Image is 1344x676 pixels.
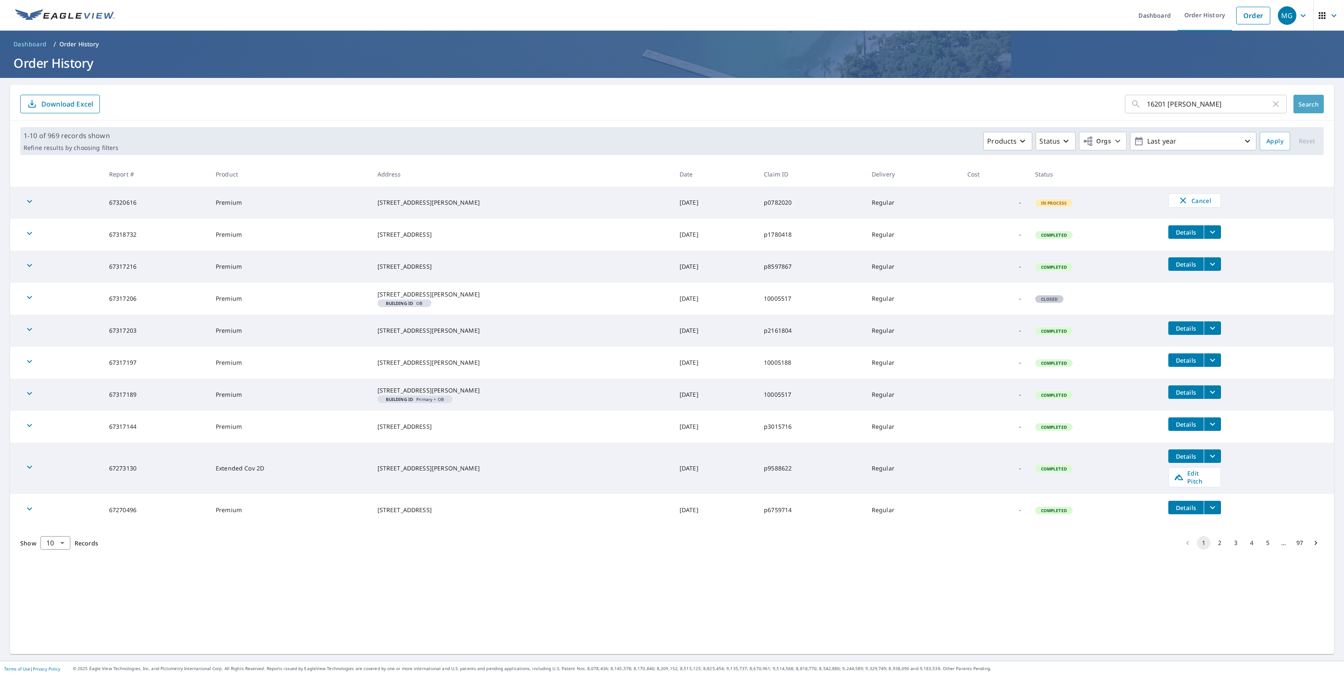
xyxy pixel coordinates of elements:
[209,315,371,347] td: Premium
[209,443,371,494] td: Extended Cov 2D
[1168,353,1204,367] button: detailsBtn-67317197
[1168,193,1221,208] button: Cancel
[757,443,865,494] td: p9588622
[961,187,1028,219] td: -
[1168,449,1204,463] button: detailsBtn-67273130
[4,666,30,672] a: Terms of Use
[1036,132,1076,150] button: Status
[1229,536,1242,550] button: Go to page 3
[209,411,371,443] td: Premium
[102,347,209,379] td: 67317197
[1173,324,1199,332] span: Details
[757,162,865,187] th: Claim ID
[1036,232,1072,238] span: Completed
[1177,195,1212,206] span: Cancel
[102,219,209,251] td: 67318732
[209,162,371,187] th: Product
[1173,388,1199,396] span: Details
[673,162,757,187] th: Date
[1197,536,1210,550] button: page 1
[961,219,1028,251] td: -
[1036,508,1072,513] span: Completed
[102,187,209,219] td: 67320616
[757,347,865,379] td: 10005188
[961,411,1028,443] td: -
[673,283,757,315] td: [DATE]
[1036,296,1063,302] span: Closed
[377,506,666,514] div: [STREET_ADDRESS]
[1168,385,1204,399] button: detailsBtn-67317189
[1130,132,1256,150] button: Last year
[757,283,865,315] td: 10005517
[757,315,865,347] td: p2161804
[1213,536,1226,550] button: Go to page 2
[757,187,865,219] td: p0782020
[381,397,449,401] span: Primary + OB
[102,251,209,283] td: 67317216
[1168,321,1204,335] button: detailsBtn-67317203
[1204,449,1221,463] button: filesDropdownBtn-67273130
[673,315,757,347] td: [DATE]
[1174,469,1215,485] span: Edit Pitch
[102,411,209,443] td: 67317144
[1173,356,1199,364] span: Details
[1204,225,1221,239] button: filesDropdownBtn-67318732
[75,539,98,547] span: Records
[1173,420,1199,428] span: Details
[377,326,666,335] div: [STREET_ADDRESS][PERSON_NAME]
[209,347,371,379] td: Premium
[1173,228,1199,236] span: Details
[102,283,209,315] td: 67317206
[865,251,961,283] td: Regular
[983,132,1032,150] button: Products
[673,379,757,411] td: [DATE]
[102,315,209,347] td: 67317203
[961,251,1028,283] td: -
[54,39,56,49] li: /
[673,411,757,443] td: [DATE]
[1293,536,1307,550] button: Go to page 97
[1028,162,1162,187] th: Status
[59,40,99,48] p: Order History
[961,443,1028,494] td: -
[1180,536,1324,550] nav: pagination navigation
[377,464,666,473] div: [STREET_ADDRESS][PERSON_NAME]
[377,422,666,431] div: [STREET_ADDRESS]
[73,665,1340,672] p: © 2025 Eagle View Technologies, Inc. and Pictometry International Corp. All Rights Reserved. Repo...
[1039,136,1060,146] p: Status
[209,379,371,411] td: Premium
[961,379,1028,411] td: -
[209,494,371,526] td: Premium
[865,162,961,187] th: Delivery
[961,283,1028,315] td: -
[24,144,118,152] p: Refine results by choosing filters
[386,397,413,401] em: Building ID
[1036,360,1072,366] span: Completed
[209,251,371,283] td: Premium
[10,37,1334,51] nav: breadcrumb
[1036,466,1072,472] span: Completed
[1204,417,1221,431] button: filesDropdownBtn-67317144
[377,386,666,395] div: [STREET_ADDRESS][PERSON_NAME]
[757,379,865,411] td: 10005517
[386,301,413,305] em: Building ID
[1266,136,1283,147] span: Apply
[865,379,961,411] td: Regular
[33,666,60,672] a: Privacy Policy
[1036,264,1072,270] span: Completed
[1204,385,1221,399] button: filesDropdownBtn-67317189
[4,666,60,671] p: |
[24,131,118,141] p: 1-10 of 969 records shown
[209,219,371,251] td: Premium
[757,494,865,526] td: p6759714
[961,347,1028,379] td: -
[1300,100,1317,108] span: Search
[1168,257,1204,271] button: detailsBtn-67317216
[377,198,666,207] div: [STREET_ADDRESS][PERSON_NAME]
[1236,7,1270,24] a: Order
[1168,467,1221,487] a: Edit Pitch
[1168,225,1204,239] button: detailsBtn-67318732
[377,262,666,271] div: [STREET_ADDRESS]
[673,443,757,494] td: [DATE]
[40,531,70,555] div: 10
